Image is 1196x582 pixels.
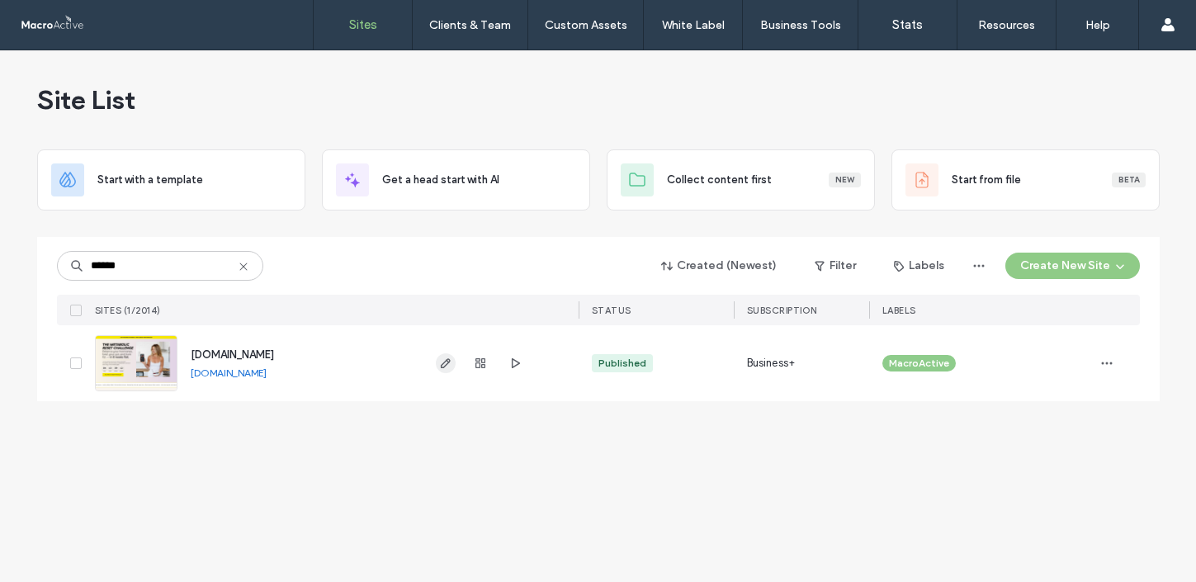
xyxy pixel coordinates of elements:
[592,305,631,316] span: STATUS
[829,173,861,187] div: New
[1112,173,1146,187] div: Beta
[798,253,872,279] button: Filter
[760,18,841,32] label: Business Tools
[882,305,916,316] span: LABELS
[37,83,135,116] span: Site List
[662,18,725,32] label: White Label
[545,18,627,32] label: Custom Assets
[607,149,875,211] div: Collect content firstNew
[1085,18,1110,32] label: Help
[879,253,959,279] button: Labels
[37,149,305,211] div: Start with a template
[891,149,1160,211] div: Start from fileBeta
[1005,253,1140,279] button: Create New Site
[978,18,1035,32] label: Resources
[349,17,377,32] label: Sites
[191,348,274,361] a: [DOMAIN_NAME]
[95,305,161,316] span: SITES (1/2014)
[667,172,772,188] span: Collect content first
[322,149,590,211] div: Get a head start with AI
[429,18,511,32] label: Clients & Team
[647,253,792,279] button: Created (Newest)
[747,355,796,371] span: Business+
[191,367,267,379] a: [DOMAIN_NAME]
[892,17,923,32] label: Stats
[598,356,646,371] div: Published
[889,356,949,371] span: MacroActive
[382,172,499,188] span: Get a head start with AI
[38,12,72,26] span: Help
[952,172,1021,188] span: Start from file
[97,172,203,188] span: Start with a template
[747,305,817,316] span: Subscription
